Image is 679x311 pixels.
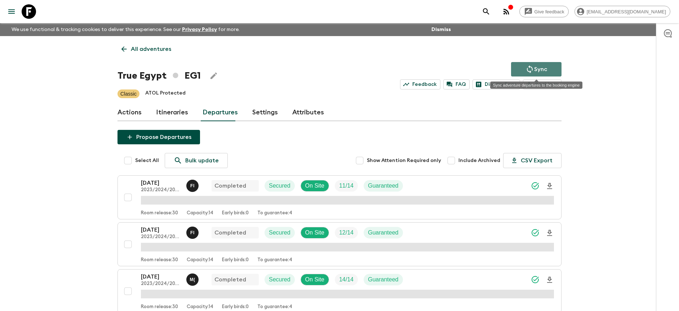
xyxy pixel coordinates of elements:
span: Faten Ibrahim [186,182,200,188]
a: Give feedback [519,6,569,17]
svg: Download Onboarding [545,182,554,190]
a: Attributes [292,104,324,121]
p: Secured [269,275,290,284]
p: On Site [305,275,324,284]
h1: True Egypt EG1 [117,69,201,83]
p: Early birds: 0 [222,210,249,216]
a: Itineraries [156,104,188,121]
svg: Synced Successfully [531,275,540,284]
p: Completed [214,181,246,190]
span: Select All [135,157,159,164]
span: Migo (Maged) Nabil [186,276,200,281]
div: On Site [301,227,329,238]
span: Give feedback [531,9,568,14]
p: Bulk update [185,156,219,165]
p: To guarantee: 4 [257,210,292,216]
p: [DATE] [141,272,181,281]
p: To guarantee: 4 [257,304,292,310]
a: All adventures [117,42,175,56]
p: 14 / 14 [339,275,354,284]
div: Trip Fill [335,274,358,285]
a: Dietary Reqs [472,79,520,89]
a: Bulk update [165,153,228,168]
p: Guaranteed [368,181,399,190]
p: Secured [269,228,290,237]
svg: Download Onboarding [545,229,554,237]
p: Room release: 30 [141,304,178,310]
span: Faten Ibrahim [186,229,200,235]
p: ATOL Protected [145,89,186,98]
p: [DATE] [141,225,181,234]
p: 2023/2024/2025 [141,187,181,193]
p: We use functional & tracking cookies to deliver this experience. See our for more. [9,23,243,36]
p: Capacity: 14 [187,210,213,216]
p: All adventures [131,45,171,53]
div: Trip Fill [335,227,358,238]
div: On Site [301,274,329,285]
a: Actions [117,104,142,121]
p: 11 / 14 [339,181,354,190]
button: Dismiss [430,25,453,35]
p: 2023/2024/2025 [141,281,181,287]
p: Secured [269,181,290,190]
p: Completed [214,228,246,237]
p: 12 / 14 [339,228,354,237]
button: [DATE]2023/2024/2025Faten IbrahimCompletedSecuredOn SiteTrip FillGuaranteedRoom release:30Capacit... [117,175,562,219]
p: On Site [305,181,324,190]
button: Sync adventure departures to the booking engine [511,62,562,76]
a: Departures [203,104,238,121]
a: Feedback [400,79,440,89]
p: Room release: 30 [141,257,178,263]
a: Privacy Policy [182,27,217,32]
p: Guaranteed [368,228,399,237]
div: Secured [265,274,295,285]
p: Early birds: 0 [222,257,249,263]
p: 2023/2024/2025 [141,234,181,240]
p: Sync [534,65,547,74]
button: search adventures [479,4,493,19]
div: Sync adventure departures to the booking engine [490,82,582,89]
p: Guaranteed [368,275,399,284]
svg: Synced Successfully [531,181,540,190]
p: Early birds: 0 [222,304,249,310]
p: To guarantee: 4 [257,257,292,263]
span: Include Archived [458,157,500,164]
button: menu [4,4,19,19]
p: Completed [214,275,246,284]
button: Edit Adventure Title [207,69,221,83]
div: Secured [265,180,295,192]
svg: Synced Successfully [531,228,540,237]
p: Classic [120,90,137,97]
div: On Site [301,180,329,192]
a: FAQ [443,79,470,89]
div: Secured [265,227,295,238]
span: [EMAIL_ADDRESS][DOMAIN_NAME] [583,9,670,14]
button: [DATE]2023/2024/2025Faten IbrahimCompletedSecuredOn SiteTrip FillGuaranteedRoom release:30Capacit... [117,222,562,266]
p: Capacity: 14 [187,304,213,310]
button: Propose Departures [117,130,200,144]
p: On Site [305,228,324,237]
button: CSV Export [503,153,562,168]
p: Room release: 30 [141,210,178,216]
p: [DATE] [141,179,181,187]
div: [EMAIL_ADDRESS][DOMAIN_NAME] [574,6,670,17]
p: Capacity: 14 [187,257,213,263]
svg: Download Onboarding [545,276,554,284]
a: Settings [252,104,278,121]
div: Trip Fill [335,180,358,192]
span: Show Attention Required only [367,157,441,164]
